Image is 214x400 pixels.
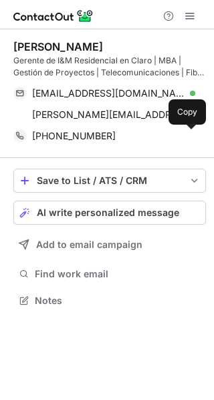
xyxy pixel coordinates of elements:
img: ContactOut v5.3.10 [13,8,94,24]
div: Save to List / ATS / CRM [37,175,183,186]
div: Gerente de I&M Residencial en Claro | MBA | Gestión de Proyectos | Telecomunicaciones | Fibra Ópt... [13,55,206,79]
button: Add to email campaign [13,233,206,257]
button: Notes [13,291,206,310]
span: AI write personalized message [37,207,179,218]
span: Find work email [35,268,201,280]
span: Notes [35,295,201,307]
span: [PHONE_NUMBER] [32,130,116,142]
span: [PERSON_NAME][EMAIL_ADDRESS][PERSON_NAME][DOMAIN_NAME] [32,109,185,121]
button: AI write personalized message [13,201,206,225]
button: Find work email [13,265,206,283]
span: Add to email campaign [36,239,142,250]
button: save-profile-one-click [13,169,206,193]
span: [EMAIL_ADDRESS][DOMAIN_NAME] [32,87,185,99]
div: [PERSON_NAME] [13,40,103,53]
